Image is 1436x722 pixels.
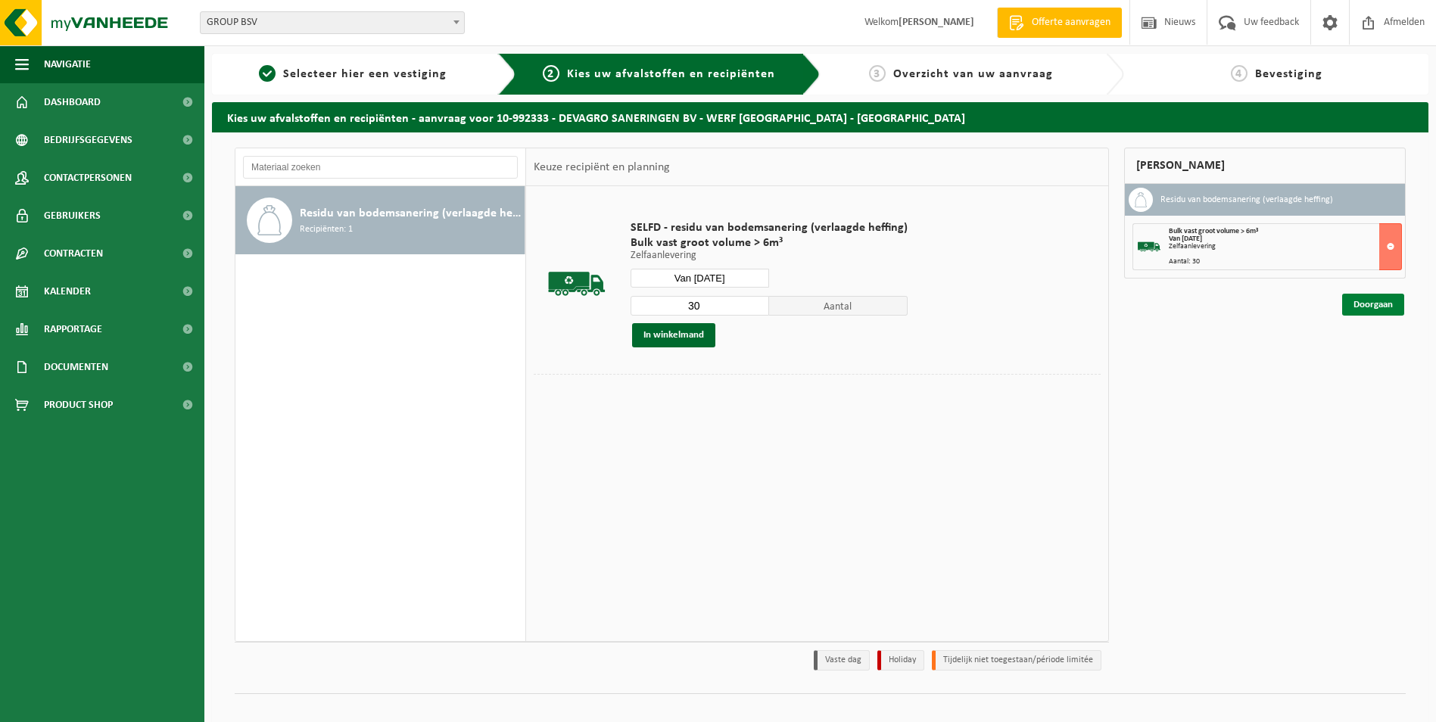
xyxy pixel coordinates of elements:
span: Bulk vast groot volume > 6m³ [1169,227,1258,235]
strong: Van [DATE] [1169,235,1202,243]
li: Holiday [877,650,924,671]
span: Rapportage [44,310,102,348]
span: GROUP BSV [201,12,464,33]
h3: Residu van bodemsanering (verlaagde heffing) [1160,188,1333,212]
button: In winkelmand [632,323,715,347]
div: [PERSON_NAME] [1124,148,1406,184]
li: Vaste dag [814,650,870,671]
a: Offerte aanvragen [997,8,1122,38]
span: 2 [543,65,559,82]
button: Residu van bodemsanering (verlaagde heffing) Recipiënten: 1 [235,186,525,254]
div: Keuze recipiënt en planning [526,148,678,186]
span: Contracten [44,235,103,272]
span: 3 [869,65,886,82]
span: Residu van bodemsanering (verlaagde heffing) [300,204,521,223]
span: Recipiënten: 1 [300,223,353,237]
span: Dashboard [44,83,101,121]
input: Materiaal zoeken [243,156,518,179]
span: Bedrijfsgegevens [44,121,132,159]
span: Contactpersonen [44,159,132,197]
span: Gebruikers [44,197,101,235]
input: Selecteer datum [631,269,769,288]
span: Bulk vast groot volume > 6m³ [631,235,908,251]
div: Aantal: 30 [1169,258,1401,266]
span: SELFD - residu van bodemsanering (verlaagde heffing) [631,220,908,235]
span: Overzicht van uw aanvraag [893,68,1053,80]
span: Navigatie [44,45,91,83]
a: Doorgaan [1342,294,1404,316]
h2: Kies uw afvalstoffen en recipiënten - aanvraag voor 10-992333 - DEVAGRO SANERINGEN BV - WERF [GEO... [212,102,1428,132]
span: Bevestiging [1255,68,1322,80]
span: 1 [259,65,276,82]
span: Product Shop [44,386,113,424]
span: Selecteer hier een vestiging [283,68,447,80]
a: 1Selecteer hier een vestiging [220,65,486,83]
span: 4 [1231,65,1248,82]
span: Kalender [44,272,91,310]
div: Zelfaanlevering [1169,243,1401,251]
strong: [PERSON_NAME] [899,17,974,28]
span: GROUP BSV [200,11,465,34]
li: Tijdelijk niet toegestaan/période limitée [932,650,1101,671]
span: Offerte aanvragen [1028,15,1114,30]
span: Aantal [769,296,908,316]
span: Kies uw afvalstoffen en recipiënten [567,68,775,80]
span: Documenten [44,348,108,386]
p: Zelfaanlevering [631,251,908,261]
